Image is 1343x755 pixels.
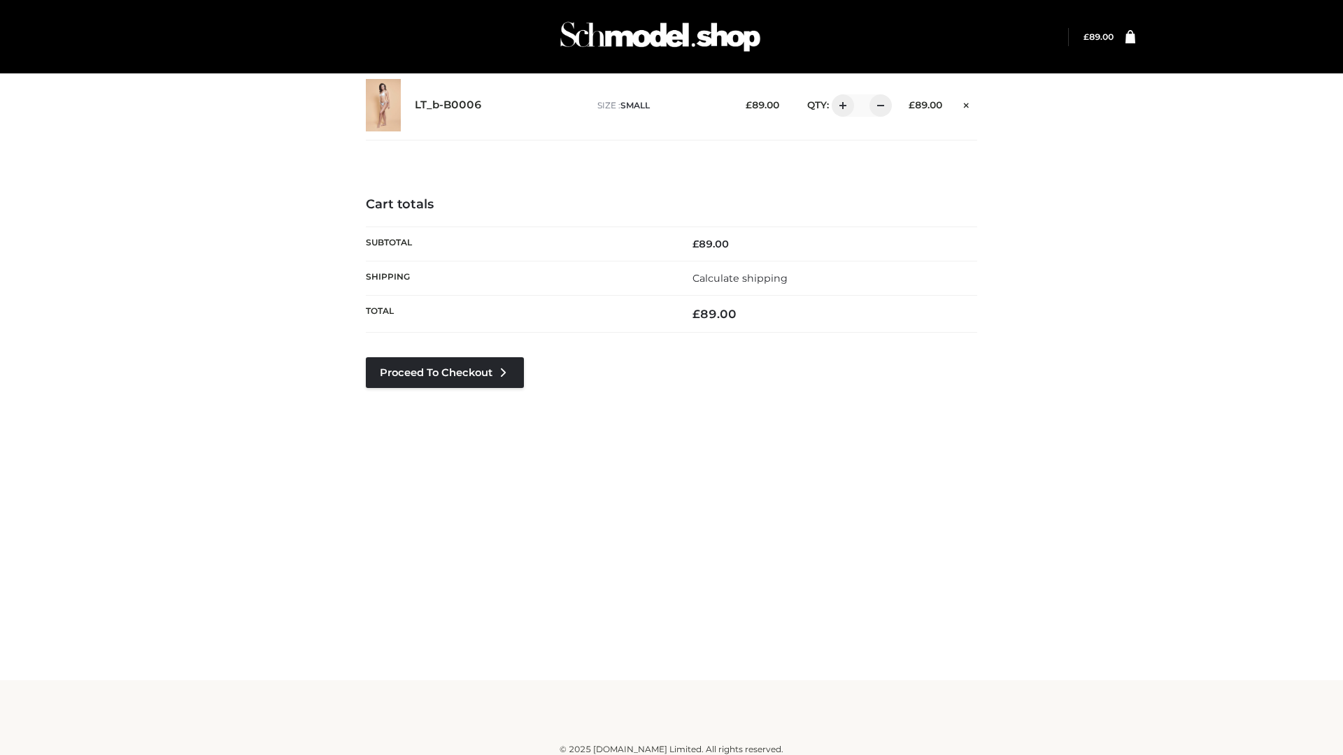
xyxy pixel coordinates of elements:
span: £ [692,307,700,321]
span: £ [692,238,699,250]
a: Calculate shipping [692,272,788,285]
bdi: 89.00 [692,238,729,250]
a: LT_b-B0006 [415,99,482,112]
img: Schmodel Admin 964 [555,9,765,64]
img: LT_b-B0006 - SMALL [366,79,401,131]
h4: Cart totals [366,197,977,213]
bdi: 89.00 [909,99,942,110]
bdi: 89.00 [746,99,779,110]
a: Remove this item [956,94,977,113]
a: £89.00 [1083,31,1114,42]
bdi: 89.00 [692,307,737,321]
th: Shipping [366,261,671,295]
p: size : [597,99,724,112]
bdi: 89.00 [1083,31,1114,42]
th: Total [366,296,671,333]
div: QTY: [793,94,887,117]
th: Subtotal [366,226,671,261]
span: £ [746,99,752,110]
a: Proceed to Checkout [366,357,524,388]
span: £ [1083,31,1089,42]
span: £ [909,99,915,110]
span: SMALL [620,100,650,110]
